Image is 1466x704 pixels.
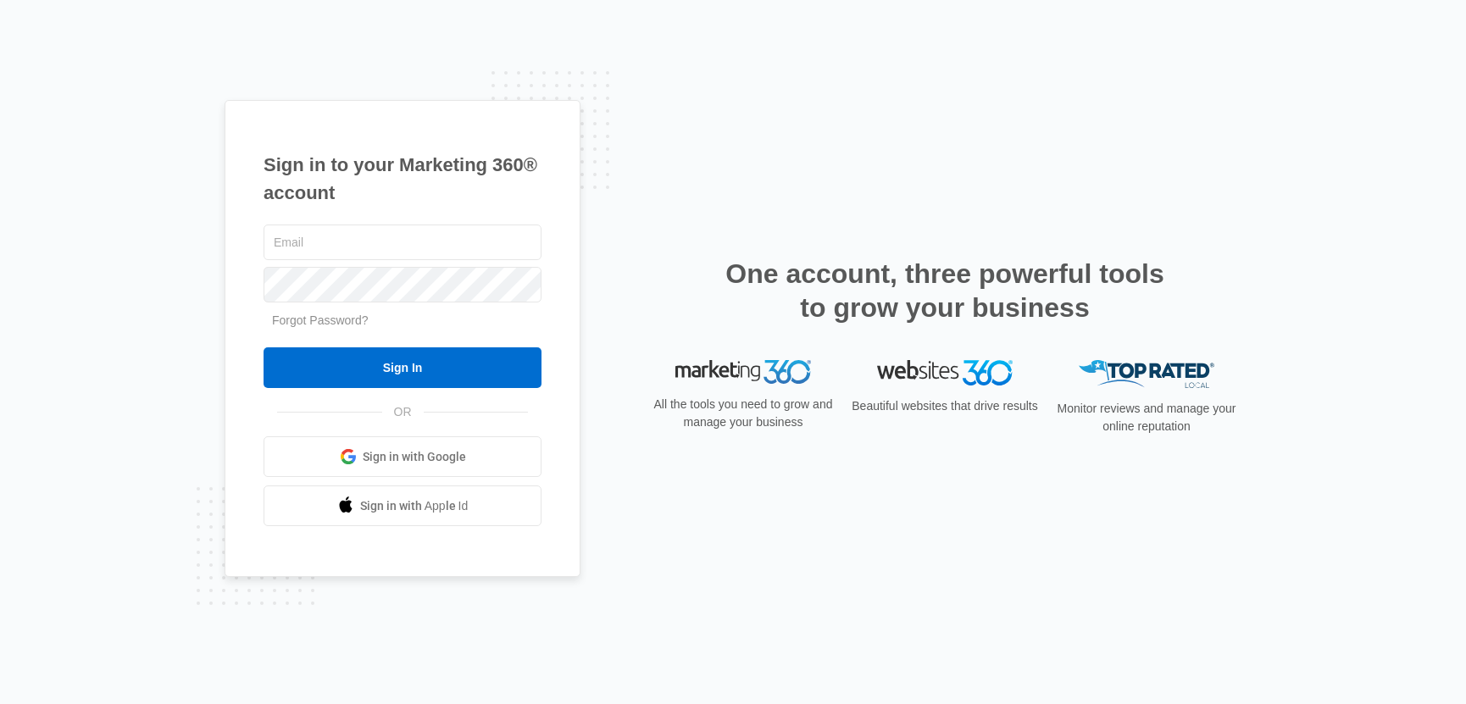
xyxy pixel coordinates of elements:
span: OR [382,403,424,421]
span: Sign in with Apple Id [360,497,469,515]
img: Websites 360 [877,360,1013,385]
input: Email [264,225,541,260]
span: Sign in with Google [363,448,466,466]
p: Monitor reviews and manage your online reputation [1052,400,1241,435]
p: Beautiful websites that drive results [850,397,1040,415]
img: Marketing 360 [675,360,811,384]
a: Sign in with Apple Id [264,485,541,526]
p: All the tools you need to grow and manage your business [648,396,838,431]
h1: Sign in to your Marketing 360® account [264,151,541,207]
h2: One account, three powerful tools to grow your business [720,257,1169,324]
img: Top Rated Local [1079,360,1214,388]
input: Sign In [264,347,541,388]
a: Sign in with Google [264,436,541,477]
a: Forgot Password? [272,313,369,327]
